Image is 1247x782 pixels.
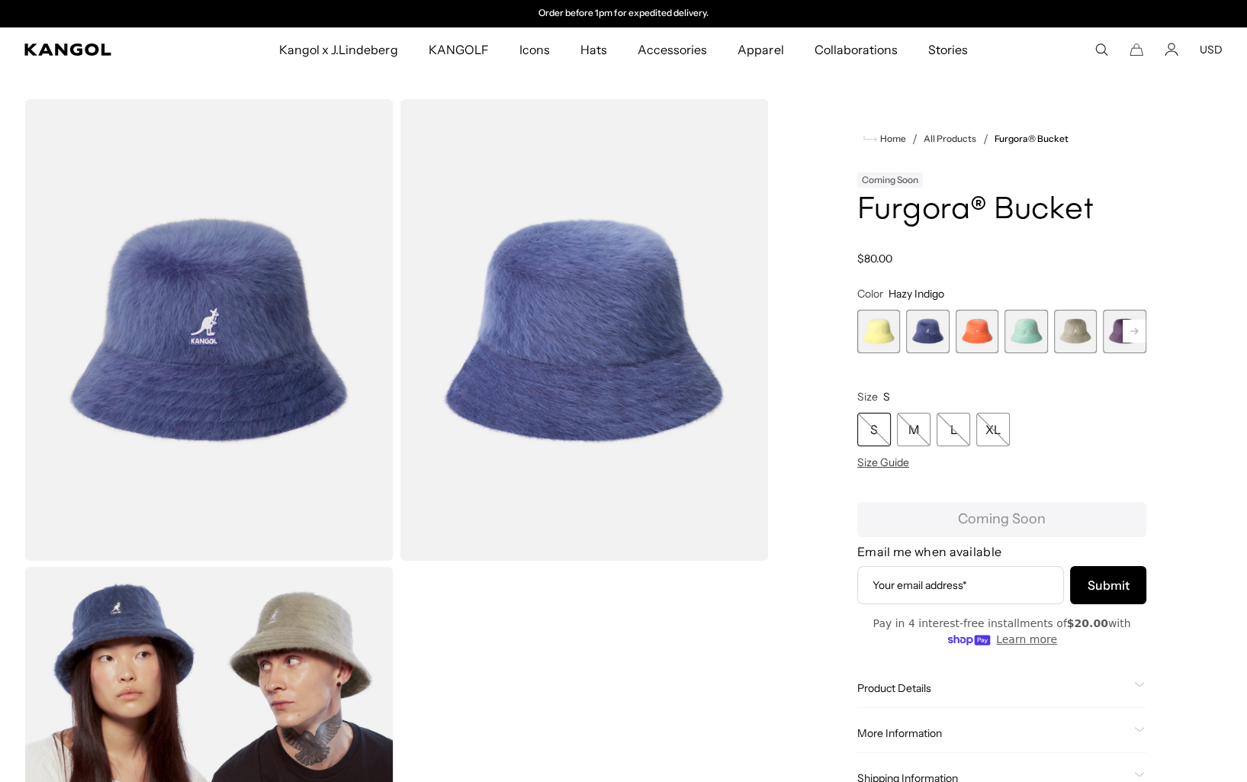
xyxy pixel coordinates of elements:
a: Stories [913,27,983,72]
span: Product Details [857,681,1128,695]
div: M [897,413,930,446]
span: Stories [928,27,968,72]
div: 6 of 10 [1103,310,1146,353]
div: 2 of 10 [906,310,950,353]
div: Announcement [467,8,781,20]
span: Coming Soon [958,509,1046,529]
div: 1 of 10 [857,310,901,353]
a: Apparel [722,27,799,72]
span: Kangol x J.Lindeberg [279,27,398,72]
a: Icons [504,27,565,72]
div: 3 of 10 [956,310,999,353]
span: Collaborations [814,27,897,72]
label: Coral Flame [956,310,999,353]
div: L [937,413,970,446]
nav: breadcrumbs [857,130,1146,148]
label: Aquatic [1004,310,1048,353]
label: Hazy Indigo [906,310,950,353]
span: Icons [519,27,550,72]
slideshow-component: Announcement bar [467,8,781,20]
span: KANGOLF [428,27,488,72]
span: Submit [1088,576,1130,594]
span: Size Guide [857,455,909,469]
button: USD [1200,43,1223,56]
button: Cart [1130,43,1143,56]
p: Order before 1pm for expedited delivery. [538,8,709,20]
a: Account [1165,43,1178,56]
div: 4 of 10 [1004,310,1048,353]
a: Hats [565,27,622,72]
span: Hats [580,27,607,72]
div: 2 of 2 [467,8,781,20]
span: Accessories [638,27,707,72]
div: S [857,413,891,446]
span: S [883,390,890,404]
span: $80.00 [857,252,892,265]
span: More Information [857,726,1128,740]
label: Deep Plum [1103,310,1146,353]
h4: Email me when available [857,543,1146,560]
div: XL [976,413,1010,446]
button: Coming Soon [857,502,1146,537]
span: Apparel [738,27,783,72]
li: / [906,130,918,148]
span: Size [857,390,878,404]
div: 5 of 10 [1054,310,1098,353]
h1: Furgora® Bucket [857,194,1146,227]
div: Coming Soon [857,172,923,188]
span: Home [877,134,906,144]
li: / [976,130,988,148]
a: Collaborations [799,27,912,72]
span: Color [857,287,883,301]
img: color-hazy-indigo [400,99,769,561]
a: Accessories [622,27,722,72]
a: Kangol [24,43,184,56]
a: Kangol x J.Lindeberg [264,27,413,72]
img: color-hazy-indigo [24,99,394,561]
a: Home [863,132,906,146]
a: All Products [924,134,976,144]
a: Furgora® Bucket [994,134,1068,144]
a: KANGOLF [413,27,503,72]
label: Warm Grey [1054,310,1098,353]
summary: Search here [1094,43,1108,56]
button: Subscribe [1070,566,1146,604]
label: Butter Chiffon [857,310,901,353]
span: Hazy Indigo [889,287,944,301]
